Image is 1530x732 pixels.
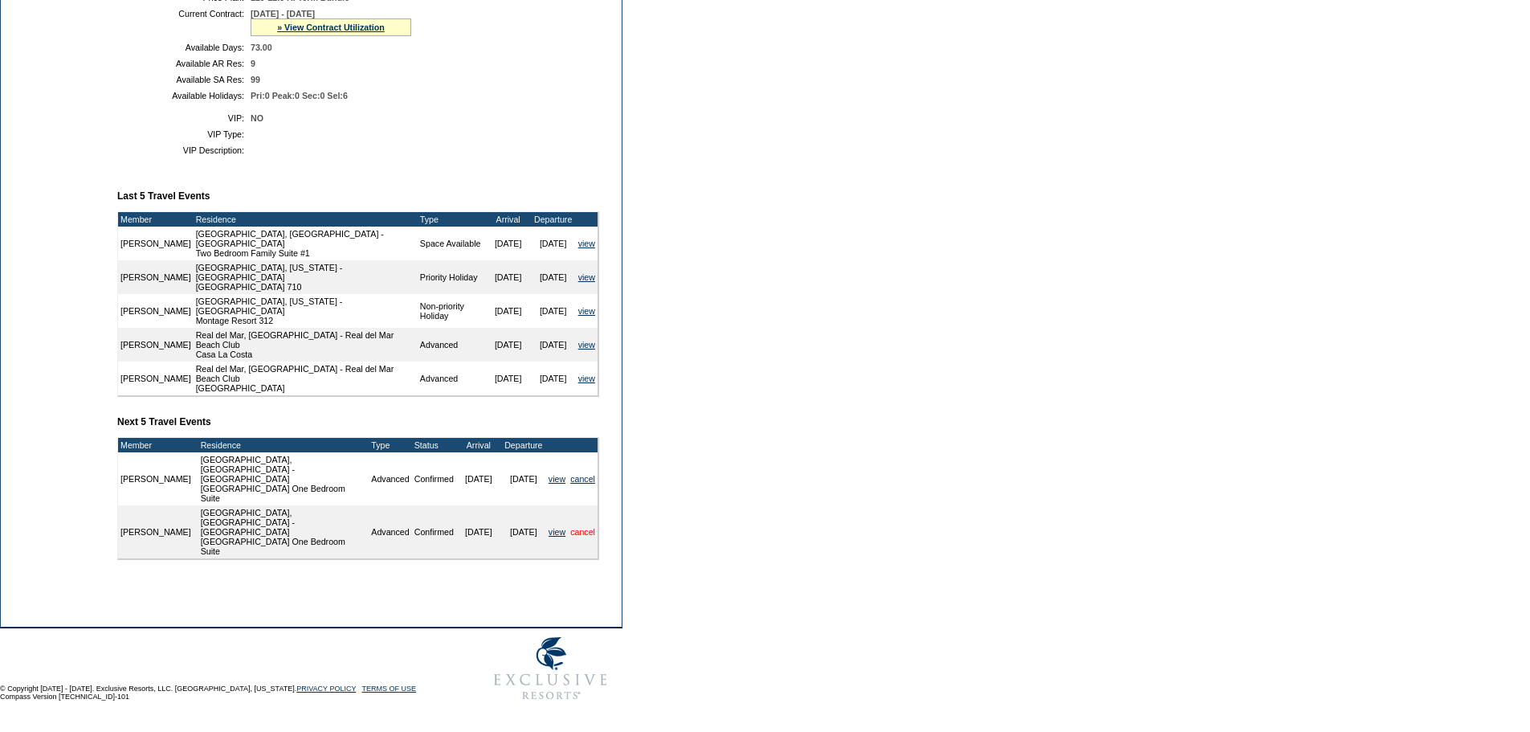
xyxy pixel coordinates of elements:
a: cancel [570,474,595,484]
td: Advanced [418,328,486,362]
td: Type [369,438,411,452]
span: [DATE] - [DATE] [251,9,315,18]
td: Space Available [418,227,486,260]
td: Available AR Res: [124,59,244,68]
a: » View Contract Utilization [277,22,385,32]
a: cancel [570,527,595,537]
b: Last 5 Travel Events [117,190,210,202]
span: NO [251,113,263,123]
td: [GEOGRAPHIC_DATA], [US_STATE] - [GEOGRAPHIC_DATA] Montage Resort 312 [194,294,418,328]
td: [DATE] [456,452,501,505]
td: Residence [194,212,418,227]
td: [GEOGRAPHIC_DATA], [GEOGRAPHIC_DATA] - [GEOGRAPHIC_DATA] Two Bedroom Family Suite #1 [194,227,418,260]
a: view [578,306,595,316]
a: view [549,474,565,484]
td: [PERSON_NAME] [118,260,194,294]
td: Advanced [369,452,411,505]
img: Exclusive Resorts [479,628,622,709]
td: Available Days: [124,43,244,52]
td: Arrival [486,212,531,227]
td: Member [118,212,194,227]
td: [DATE] [501,452,546,505]
td: Advanced [369,505,411,558]
a: view [578,272,595,282]
td: Advanced [418,362,486,395]
span: 99 [251,75,260,84]
td: Type [418,212,486,227]
td: Real del Mar, [GEOGRAPHIC_DATA] - Real del Mar Beach Club Casa La Costa [194,328,418,362]
td: VIP: [124,113,244,123]
td: [DATE] [531,294,576,328]
a: PRIVACY POLICY [296,685,356,693]
td: Confirmed [412,452,456,505]
td: [GEOGRAPHIC_DATA], [GEOGRAPHIC_DATA] - [GEOGRAPHIC_DATA] [GEOGRAPHIC_DATA] One Bedroom Suite [198,452,369,505]
td: [DATE] [486,328,531,362]
td: Priority Holiday [418,260,486,294]
td: [PERSON_NAME] [118,452,194,505]
td: [DATE] [456,505,501,558]
td: [DATE] [486,362,531,395]
a: view [578,340,595,350]
td: [PERSON_NAME] [118,227,194,260]
td: [DATE] [531,227,576,260]
td: [PERSON_NAME] [118,294,194,328]
td: Departure [531,212,576,227]
a: TERMS OF USE [362,685,417,693]
td: Current Contract: [124,9,244,36]
td: [DATE] [531,328,576,362]
span: 9 [251,59,255,68]
td: [DATE] [531,260,576,294]
td: [PERSON_NAME] [118,328,194,362]
td: Available Holidays: [124,91,244,100]
td: Real del Mar, [GEOGRAPHIC_DATA] - Real del Mar Beach Club [GEOGRAPHIC_DATA] [194,362,418,395]
td: [DATE] [531,362,576,395]
td: [GEOGRAPHIC_DATA], [GEOGRAPHIC_DATA] - [GEOGRAPHIC_DATA] [GEOGRAPHIC_DATA] One Bedroom Suite [198,505,369,558]
td: Confirmed [412,505,456,558]
td: [GEOGRAPHIC_DATA], [US_STATE] - [GEOGRAPHIC_DATA] [GEOGRAPHIC_DATA] 710 [194,260,418,294]
td: VIP Description: [124,145,244,155]
td: Non-priority Holiday [418,294,486,328]
span: 73.00 [251,43,272,52]
td: [DATE] [486,294,531,328]
a: view [578,374,595,383]
td: [DATE] [486,260,531,294]
td: Residence [198,438,369,452]
td: Arrival [456,438,501,452]
span: Pri:0 Peak:0 Sec:0 Sel:6 [251,91,348,100]
td: [PERSON_NAME] [118,505,194,558]
td: [DATE] [501,505,546,558]
a: view [578,239,595,248]
td: Available SA Res: [124,75,244,84]
td: VIP Type: [124,129,244,139]
td: [DATE] [486,227,531,260]
td: Departure [501,438,546,452]
td: [PERSON_NAME] [118,362,194,395]
a: view [549,527,565,537]
td: Member [118,438,194,452]
td: Status [412,438,456,452]
b: Next 5 Travel Events [117,416,211,427]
